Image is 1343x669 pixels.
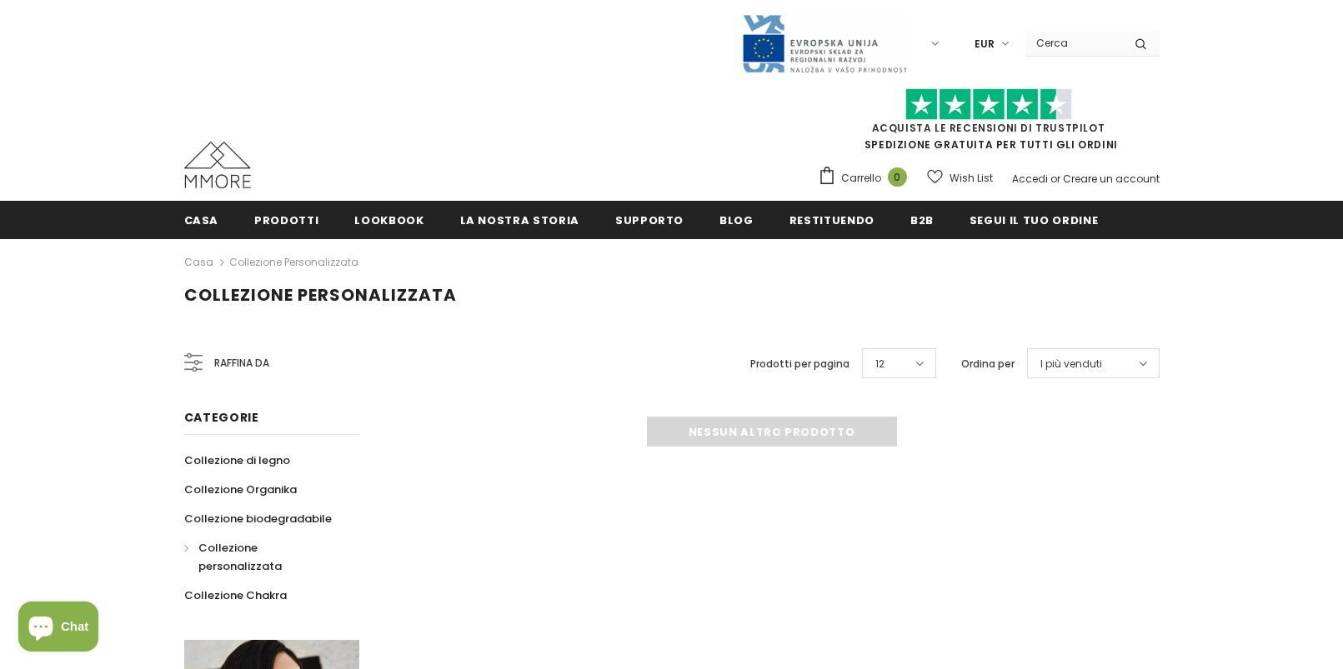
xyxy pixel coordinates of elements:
span: Categorie [184,409,259,426]
span: Lookbook [354,212,423,228]
span: Casa [184,212,219,228]
a: supporto [615,201,684,238]
span: Prodotti [254,212,318,228]
inbox-online-store-chat: Shopify online store chat [13,602,103,656]
a: Restituendo [789,201,874,238]
a: Casa [184,201,219,238]
a: Collezione Chakra [184,581,287,610]
a: Collezione Organika [184,475,297,504]
span: 0 [888,167,907,187]
span: EUR [975,36,995,52]
a: B2B [910,201,934,238]
a: Wish List [927,163,993,192]
a: Prodotti [254,201,318,238]
a: Blog [719,201,754,238]
a: La nostra storia [460,201,579,238]
img: Fidati di Pilot Stars [905,88,1072,121]
span: Collezione Chakra [184,587,287,603]
a: Collezione personalizzata [229,255,358,269]
span: SPEDIZIONE GRATUITA PER TUTTI GLI ORDINI [818,96,1160,152]
span: Collezione di legno [184,452,290,468]
span: Wish List [950,170,993,187]
a: Accedi [1012,172,1048,186]
a: Casa [184,252,213,272]
span: I più venduti [1040,356,1102,372]
span: Raffina da [214,354,269,372]
span: Collezione biodegradabile [184,511,332,527]
span: B2B [910,212,934,228]
a: Javni Razpis [741,36,908,50]
img: Javni Razpis [741,13,908,74]
span: Collezione personalizzata [184,283,457,307]
span: Collezione personalizzata [198,540,282,574]
label: Prodotti per pagina [750,356,849,372]
a: Collezione biodegradabile [184,504,332,533]
span: Collezione Organika [184,482,297,497]
a: Carrello 0 [818,166,915,191]
a: Collezione di legno [184,446,290,475]
span: Restituendo [789,212,874,228]
label: Ordina per [961,356,1015,372]
a: Segui il tuo ordine [970,201,1098,238]
span: Carrello [841,170,881,187]
img: Casi MMORE [184,142,251,188]
span: or [1050,172,1060,186]
a: Creare un account [1063,172,1160,186]
span: Blog [719,212,754,228]
a: Collezione personalizzata [184,533,341,581]
a: Acquista le recensioni di TrustPilot [872,121,1105,135]
span: supporto [615,212,684,228]
input: Search Site [1026,31,1122,55]
span: Segui il tuo ordine [970,212,1098,228]
a: Lookbook [354,201,423,238]
span: 12 [875,356,884,372]
span: La nostra storia [460,212,579,228]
